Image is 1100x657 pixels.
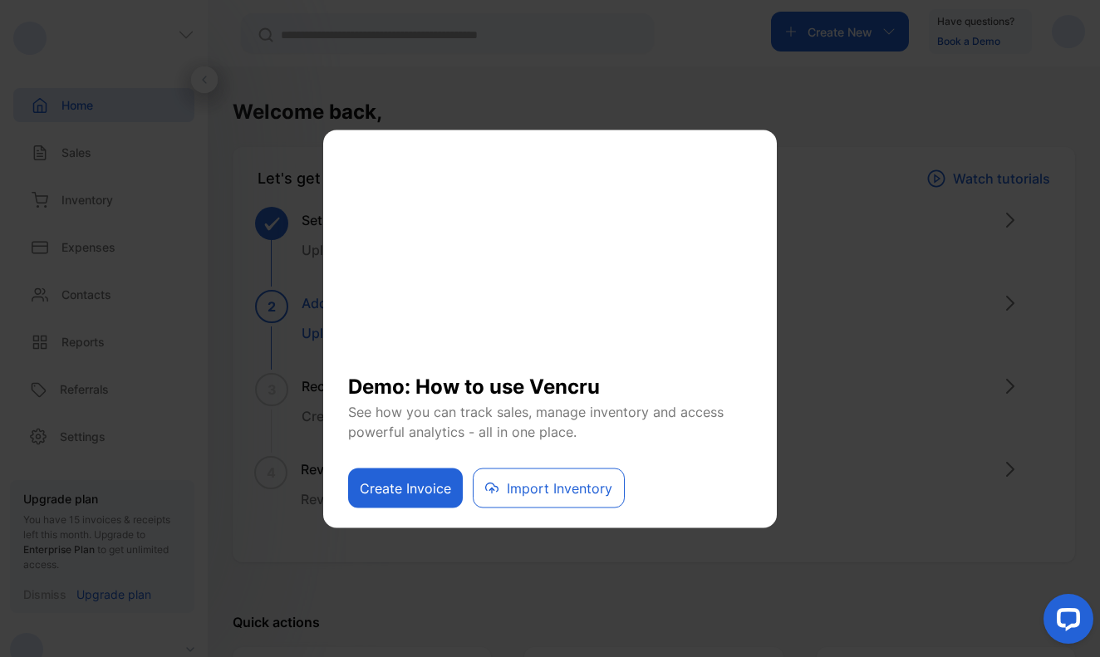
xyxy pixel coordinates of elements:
[348,150,752,358] iframe: YouTube video player
[348,401,752,441] p: See how you can track sales, manage inventory and access powerful analytics - all in one place.
[473,468,625,507] button: Import Inventory
[348,358,752,401] h1: Demo: How to use Vencru
[348,468,463,507] button: Create Invoice
[1030,587,1100,657] iframe: LiveChat chat widget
